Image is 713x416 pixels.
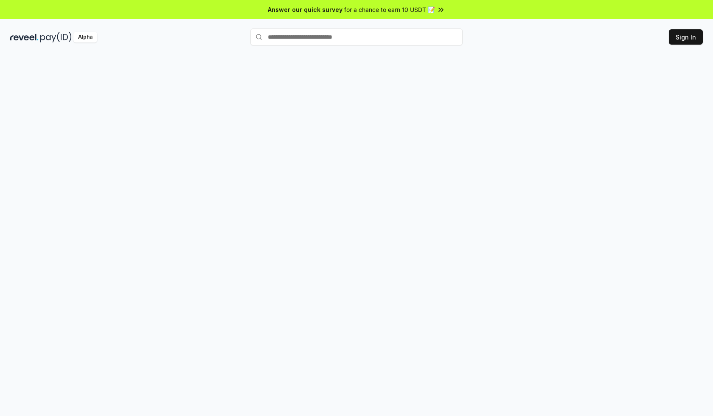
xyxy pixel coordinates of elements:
[40,32,72,42] img: pay_id
[10,32,39,42] img: reveel_dark
[344,5,435,14] span: for a chance to earn 10 USDT 📝
[268,5,342,14] span: Answer our quick survey
[73,32,97,42] div: Alpha
[669,29,703,45] button: Sign In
